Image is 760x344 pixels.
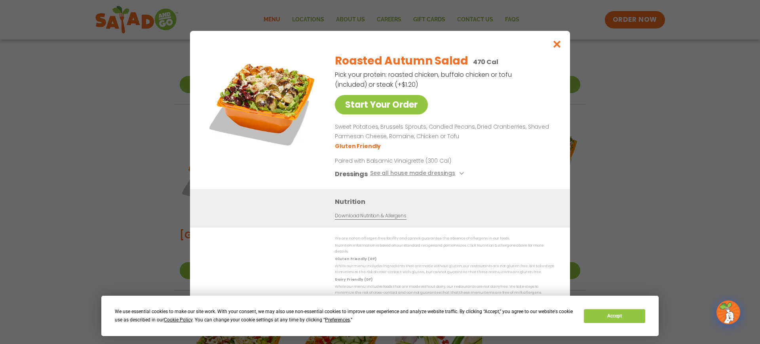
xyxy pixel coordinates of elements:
[335,284,554,296] p: While our menu includes foods that are made without dairy, our restaurants are not dairy free. We...
[335,263,554,276] p: While our menu includes ingredients that are made without gluten, our restaurants are not gluten ...
[717,301,739,323] img: wpChatIcon
[325,317,350,323] span: Preferences
[544,31,570,57] button: Close modal
[584,309,645,323] button: Accept
[335,142,382,150] li: Gluten Friendly
[115,308,574,324] div: We use essential cookies to make our site work. With your consent, we may also use non-essential ...
[101,296,659,336] div: Cookie Consent Prompt
[335,169,368,179] h3: Dressings
[335,236,554,241] p: We are not an allergen free facility and cannot guarantee the absence of allergens in our foods.
[335,53,468,69] h2: Roasted Autumn Salad
[473,57,498,67] p: 470 Cal
[335,122,551,141] p: Sweet Potatoes, Brussels Sprouts, Candied Pecans, Dried Cranberries, Shaved Parmesan Cheese, Roma...
[335,157,481,165] p: Paired with Balsamic Vinaigrette (300 Cal)
[335,95,428,114] a: Start Your Order
[208,47,319,158] img: Featured product photo for Roasted Autumn Salad
[370,169,466,179] button: See all house made dressings
[335,243,554,255] p: Nutrition information is based on our standard recipes and portion sizes. Click Nutrition & Aller...
[335,257,376,261] strong: Gluten Friendly (GF)
[335,197,558,207] h3: Nutrition
[335,212,406,220] a: Download Nutrition & Allergens
[335,70,513,89] p: Pick your protein: roasted chicken, buffalo chicken or tofu (included) or steak (+$1.20)
[164,317,192,323] span: Cookie Policy
[335,277,372,282] strong: Dairy Friendly (DF)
